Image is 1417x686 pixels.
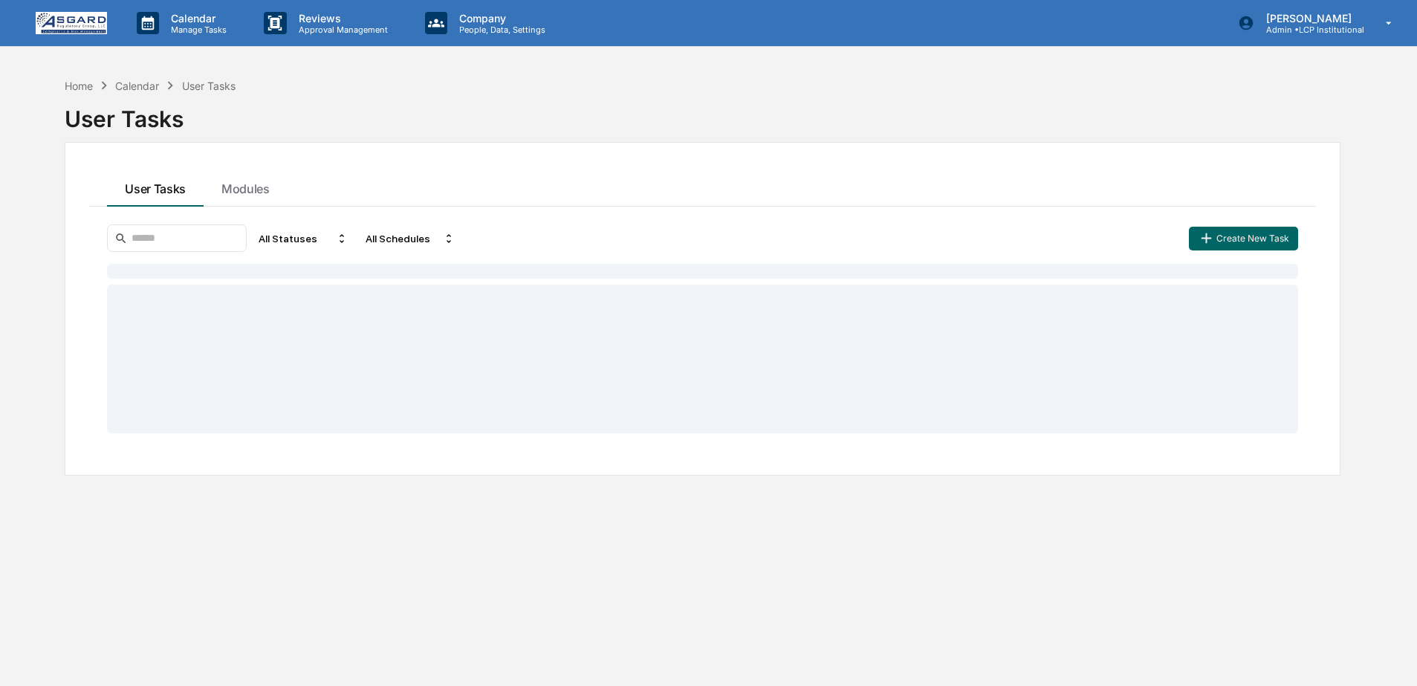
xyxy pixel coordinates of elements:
p: Reviews [287,12,395,25]
div: Home [65,80,93,92]
img: logo [36,12,107,34]
p: [PERSON_NAME] [1254,12,1364,25]
p: Admin • LCP Institutional [1254,25,1364,35]
p: Calendar [159,12,234,25]
div: All Schedules [360,227,461,250]
div: Calendar [115,80,159,92]
button: Create New Task [1189,227,1297,250]
p: Approval Management [287,25,395,35]
button: User Tasks [107,166,204,207]
div: User Tasks [182,80,236,92]
div: All Statuses [253,227,354,250]
button: Modules [204,166,288,207]
p: People, Data, Settings [447,25,553,35]
div: User Tasks [65,94,1340,132]
p: Company [447,12,553,25]
p: Manage Tasks [159,25,234,35]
